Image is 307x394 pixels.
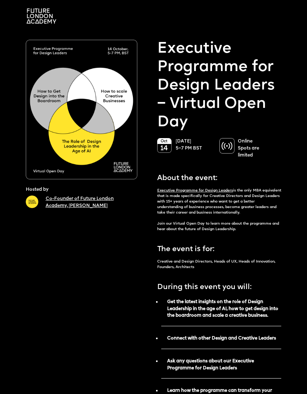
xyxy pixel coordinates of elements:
img: A logo saying in 3 lines: Future London Academy [27,8,56,24]
p: is the only MBA equivalent that is made specifically for Creative Directors and Design Leaders wi... [157,188,281,232]
p: Hosted by [26,186,49,193]
strong: Connect with other Design and Creative Leaders [167,336,276,341]
a: Co-Founder of Future London Academy, [PERSON_NAME] [46,197,114,208]
p: [DATE] 5–7 PM BST [176,138,212,152]
p: Executive Programme for Design Leaders – Virtual Open Day [157,40,281,132]
p: Creative and Design Directors, Heads of UX, Heads of Innovation, Founders, Architects [157,259,281,270]
strong: Get the latest insights on the role of Design Leadership in the age of AI, how to get design into... [167,300,278,318]
p: About the event: [157,169,281,184]
p: During this event you will: [157,278,281,293]
p: Online Spots are limited [238,138,274,159]
p: The event is for: [157,240,281,255]
strong: Ask any questions about our Executive Programme for Design Leaders [167,359,254,370]
img: A yellow circle with Future London Academy logo [26,196,38,208]
a: Executive Programme for Design Leaders [157,189,233,193]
